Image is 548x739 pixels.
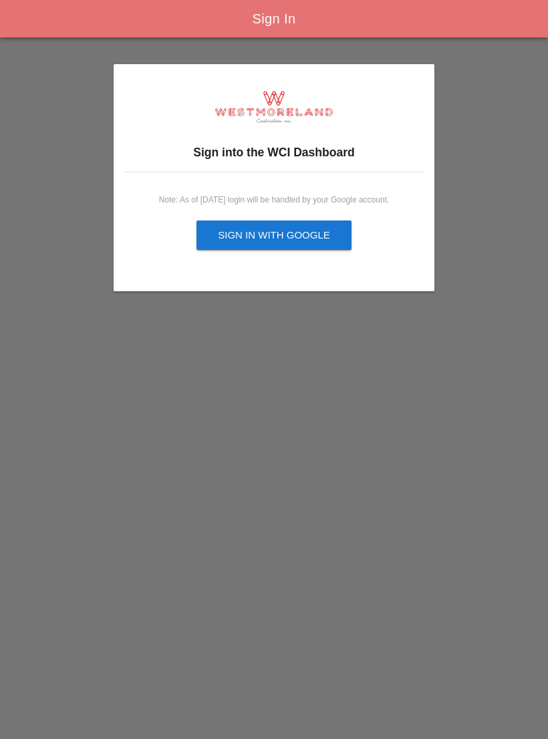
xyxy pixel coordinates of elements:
[215,91,333,123] img: logo
[218,228,330,243] div: Sign in with Google
[252,11,295,26] span: Sign In
[135,194,413,206] div: Note: As of [DATE] login will be handled by your Google account.
[196,220,352,250] button: Sign in with Google
[124,144,424,161] h3: Sign into the WCI Dashboard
